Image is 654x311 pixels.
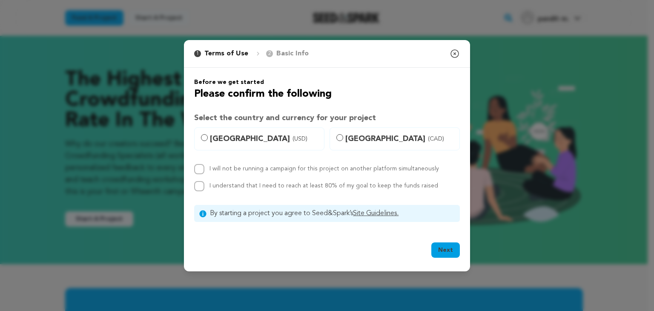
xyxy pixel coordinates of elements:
span: [GEOGRAPHIC_DATA] [210,133,319,145]
span: By starting a project you agree to Seed&Spark’s [210,208,455,219]
label: I will not be running a campaign for this project on another platform simultaneously [209,166,439,172]
span: 2 [266,50,273,57]
p: Basic Info [276,49,309,59]
span: 1 [194,50,201,57]
button: Next [431,242,460,258]
span: (USD) [293,135,307,143]
span: [GEOGRAPHIC_DATA] [345,133,454,145]
label: I understand that I need to reach at least 80% of my goal to keep the funds raised [209,183,438,189]
span: (CAD) [428,135,444,143]
h3: Select the country and currency for your project [194,112,460,124]
h2: Please confirm the following [194,86,460,102]
h6: Before we get started [194,78,460,86]
a: Site Guidelines. [353,210,399,217]
p: Terms of Use [204,49,248,59]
